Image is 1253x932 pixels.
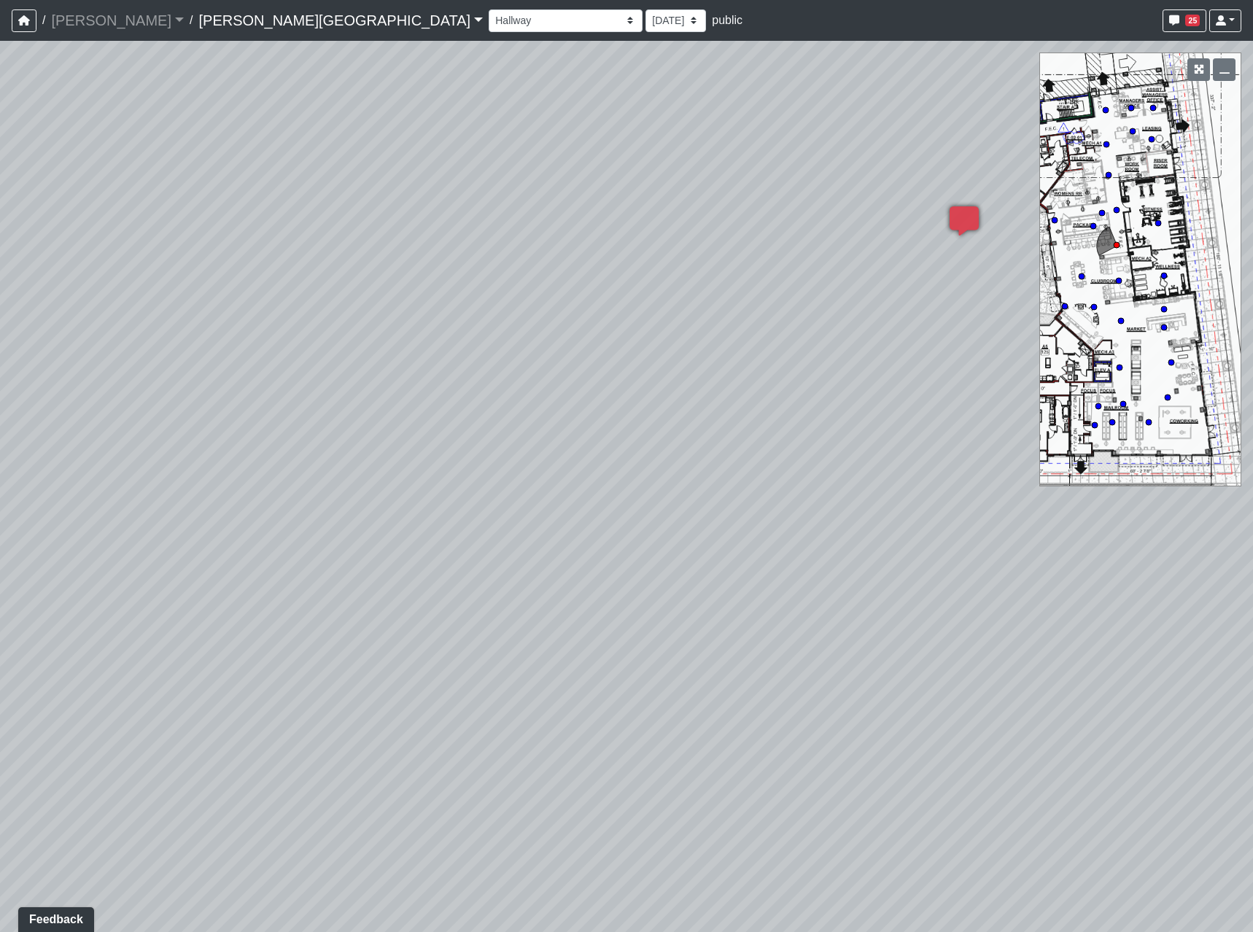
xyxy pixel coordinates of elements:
span: public [712,14,742,26]
iframe: Ybug feedback widget [11,903,97,932]
a: [PERSON_NAME][GEOGRAPHIC_DATA] [198,6,483,35]
a: [PERSON_NAME] [51,6,184,35]
button: 25 [1163,9,1206,32]
span: / [184,6,198,35]
span: 25 [1185,15,1200,26]
span: / [36,6,51,35]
